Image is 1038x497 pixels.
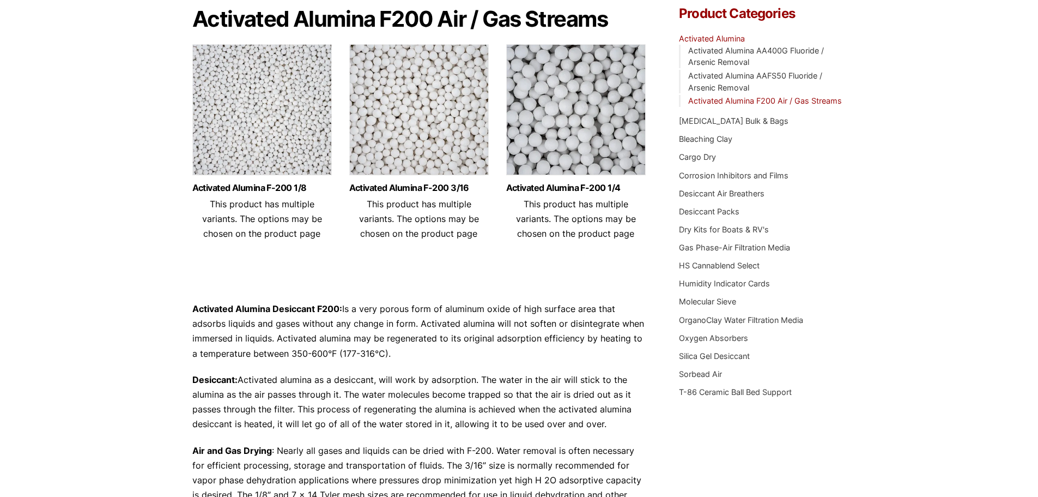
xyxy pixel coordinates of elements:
[679,351,750,361] a: Silica Gel Desiccant
[506,183,646,193] a: Activated Alumina F-200 1/4
[192,302,647,361] p: Is a very porous form of aluminum oxide of high surface area that adsorbs liquids and gases witho...
[688,71,822,92] a: Activated Alumina AAFS50 Fluoride / Arsenic Removal
[679,7,846,20] h4: Product Categories
[679,34,745,43] a: Activated Alumina
[688,96,842,105] a: Activated Alumina F200 Air / Gas Streams
[192,303,342,314] strong: Activated Alumina Desiccant F200:
[679,279,770,288] a: Humidity Indicator Cards
[679,369,722,379] a: Sorbead Air
[679,297,736,306] a: Molecular Sieve
[202,199,322,239] span: This product has multiple variants. The options may be chosen on the product page
[679,243,790,252] a: Gas Phase-Air Filtration Media
[679,387,792,397] a: T-86 Ceramic Ball Bed Support
[679,225,769,234] a: Dry Kits for Boats & RV's
[679,189,764,198] a: Desiccant Air Breathers
[359,199,479,239] span: This product has multiple variants. The options may be chosen on the product page
[679,261,760,270] a: HS Cannablend Select
[688,46,824,67] a: Activated Alumina AA400G Fluoride / Arsenic Removal
[349,183,489,193] a: Activated Alumina F-200 3/16
[679,207,739,216] a: Desiccant Packs
[192,373,647,432] p: Activated alumina as a desiccant, will work by adsorption. The water in the air will stick to the...
[516,199,636,239] span: This product has multiple variants. The options may be chosen on the product page
[679,315,803,325] a: OrganoClay Water Filtration Media
[679,171,788,180] a: Corrosion Inhibitors and Films
[679,152,716,161] a: Cargo Dry
[192,374,238,385] strong: Desiccant:
[192,183,332,193] a: Activated Alumina F-200 1/8
[679,333,748,343] a: Oxygen Absorbers
[192,445,272,456] strong: Air and Gas Drying
[679,134,732,143] a: Bleaching Clay
[679,116,788,125] a: [MEDICAL_DATA] Bulk & Bags
[192,7,647,31] h1: Activated Alumina F200 Air / Gas Streams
